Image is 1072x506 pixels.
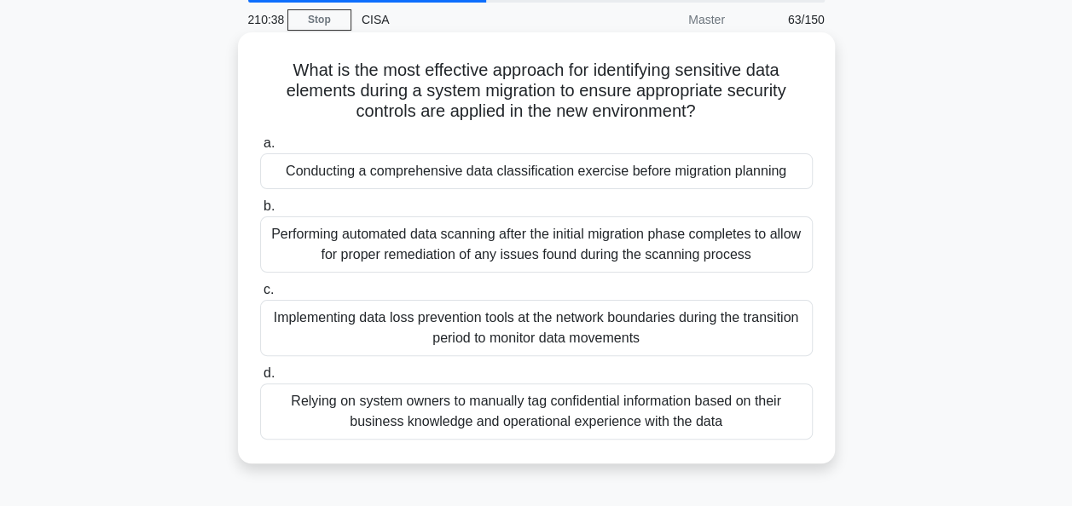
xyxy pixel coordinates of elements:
div: Performing automated data scanning after the initial migration phase completes to allow for prope... [260,216,813,273]
div: CISA [351,3,586,37]
div: Conducting a comprehensive data classification exercise before migration planning [260,153,813,189]
div: 210:38 [238,3,287,37]
span: c. [264,282,274,296]
div: 63/150 [735,3,835,37]
a: Stop [287,9,351,31]
div: Master [586,3,735,37]
div: Implementing data loss prevention tools at the network boundaries during the transition period to... [260,300,813,356]
h5: What is the most effective approach for identifying sensitive data elements during a system migra... [258,60,814,123]
div: Relying on system owners to manually tag confidential information based on their business knowled... [260,383,813,440]
span: b. [264,198,275,213]
span: d. [264,365,275,380]
span: a. [264,135,275,150]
